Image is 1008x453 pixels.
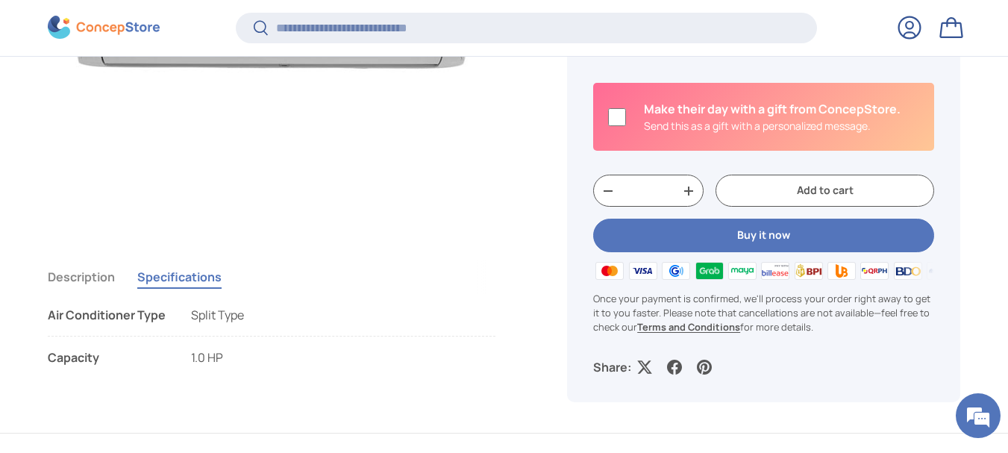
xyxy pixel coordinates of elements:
[726,260,759,282] img: maya
[7,298,284,350] textarea: Type your message and hit 'Enter'
[663,44,721,58] span: 1801000429
[792,260,824,282] img: bpi
[137,260,222,294] button: Specifications
[245,7,281,43] div: Minimize live chat window
[858,260,891,282] img: qrph
[48,260,115,294] button: Description
[593,358,631,376] p: Share:
[48,306,167,324] div: Air Conditioner Type
[627,260,660,282] img: visa
[924,260,957,282] img: metrobank
[637,44,660,58] span: SKU:
[593,44,634,58] a: Condura
[191,307,244,323] span: Split Type
[608,107,626,125] input: Is this a gift?
[593,291,934,334] p: Once your payment is confirmed, we'll process your order right away to get it to you faster. Plea...
[660,260,692,282] img: gcash
[593,219,934,252] button: Buy it now
[634,44,721,58] span: |
[48,349,167,366] div: Capacity
[191,349,223,366] span: 1.0 HP
[637,319,740,333] a: Terms and Conditions
[644,100,901,134] div: Is this a gift?
[78,84,251,103] div: Chat with us now
[892,260,924,282] img: bdo
[825,260,858,282] img: ubp
[87,133,206,284] span: We're online!
[692,260,725,282] img: grabpay
[593,260,626,282] img: master
[716,175,934,207] button: Add to cart
[48,16,160,40] img: ConcepStore
[759,260,792,282] img: billease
